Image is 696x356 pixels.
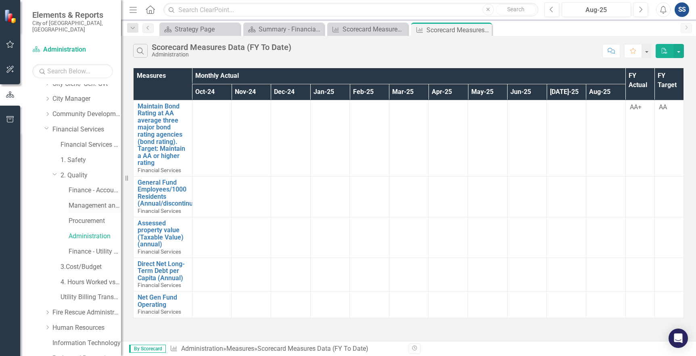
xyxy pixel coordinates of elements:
[257,345,368,352] div: Scorecard Measures Data (FY To Date)
[52,323,121,333] a: Human Resources
[69,247,121,256] a: Finance - Utility Billing
[4,9,18,23] img: ClearPoint Strategy
[138,103,188,167] a: Maintain Bond Rating at AA average three major bond rating agencies (bond rating). Target: Mainta...
[343,24,406,34] div: Scorecard Measures Data (FY To Date)
[675,2,689,17] button: SS
[152,43,291,52] div: Scorecard Measures Data (FY To Date)
[69,217,121,226] a: Procurement
[630,103,642,111] span: AA+
[52,125,121,134] a: Financial Services
[245,24,322,34] a: Summary - Financial Services Administration (1501)
[659,103,667,111] span: AA
[138,248,181,255] span: Financial Services
[163,3,538,17] input: Search ClearPoint...
[138,282,181,288] span: Financial Services
[138,179,203,207] a: General Fund Employees/1000 Residents (Annual/discontinued)
[32,20,113,33] small: City of [GEOGRAPHIC_DATA], [GEOGRAPHIC_DATA]
[138,167,181,173] span: Financial Services
[562,2,631,17] button: Aug-25
[175,24,238,34] div: Strategy Page
[170,344,403,354] div: » »
[61,171,121,180] a: 2. Quality
[61,156,121,165] a: 1. Safety
[69,201,121,210] a: Management and Budget
[507,6,525,12] span: Search
[61,140,121,150] a: Financial Services Scorecard
[52,110,121,119] a: Community Development
[52,339,121,348] a: Information Technology
[61,278,121,287] a: 4. Hours Worked vs Available hours
[61,293,121,302] a: Utility Billing Transactional Survey
[181,345,223,352] a: Administration
[669,329,688,348] div: Open Intercom Messenger
[61,262,121,272] a: 3.Cost/Budget
[32,10,113,20] span: Elements & Reports
[52,94,121,104] a: City Manager
[69,186,121,195] a: Finance - Accounting
[138,308,181,315] span: Financial Services
[129,345,166,353] span: By Scorecard
[52,308,121,317] a: Fire Rescue Administration
[32,64,113,78] input: Search Below...
[138,260,188,282] a: Direct Net Long-Term Debt per Capita (Annual)
[152,52,291,58] div: Administration
[496,4,536,15] button: Search
[69,232,121,241] a: Administration
[564,5,629,15] div: Aug-25
[138,220,188,248] a: Assessed property value (Taxable Value) (annual)
[226,345,254,352] a: Measures
[161,24,238,34] a: Strategy Page
[259,24,322,34] div: Summary - Financial Services Administration (1501)
[32,45,113,54] a: Administration
[138,294,188,308] a: Net Gen Fund Operating
[329,24,406,34] a: Scorecard Measures Data (FY To Date)
[138,208,181,214] span: Financial Services
[426,25,490,35] div: Scorecard Measures Data (FY To Date)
